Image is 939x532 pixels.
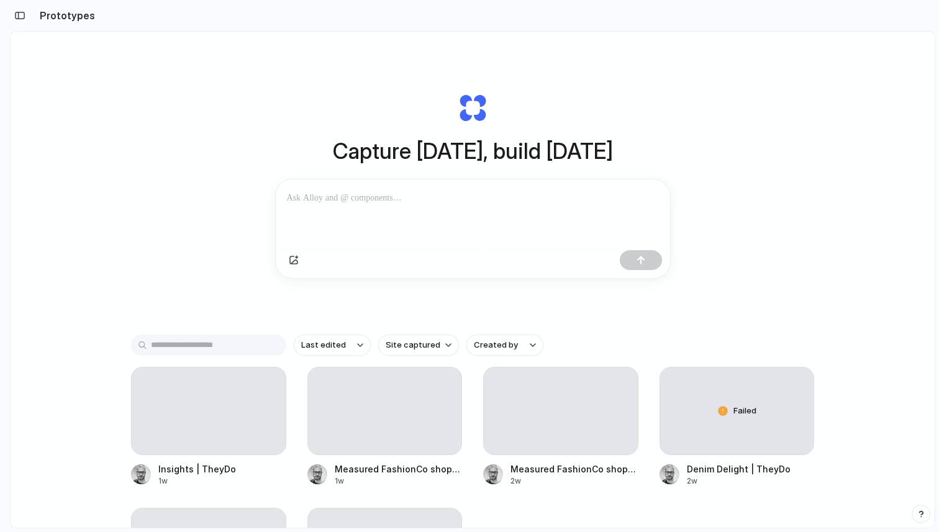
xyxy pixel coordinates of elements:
[131,367,286,487] a: Insights | TheyDo1w
[335,476,463,487] div: 1w
[301,339,346,351] span: Last edited
[733,405,756,417] span: Failed
[335,462,463,476] div: Measured FashionCo shopping experience | TheyDo
[510,476,638,487] div: 2w
[158,476,236,487] div: 1w
[333,135,613,168] h1: Capture [DATE], build [DATE]
[660,367,815,487] a: FailedDenim Delight | TheyDo2w
[378,335,459,356] button: Site captured
[466,335,543,356] button: Created by
[687,462,791,476] div: Denim Delight | TheyDo
[35,8,95,23] h2: Prototypes
[307,367,463,487] a: Measured FashionCo shopping experience | TheyDo1w
[687,476,791,487] div: 2w
[158,462,236,476] div: Insights | TheyDo
[483,367,638,487] a: Measured FashionCo shopping experience | TheyDo2w
[294,335,371,356] button: Last edited
[474,339,518,351] span: Created by
[510,462,638,476] div: Measured FashionCo shopping experience | TheyDo
[386,339,440,351] span: Site captured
